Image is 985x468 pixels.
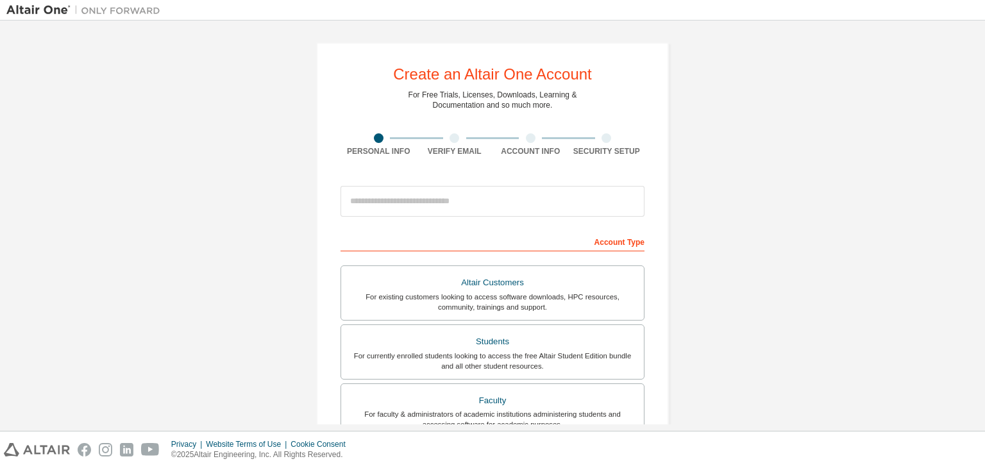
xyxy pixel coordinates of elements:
[6,4,167,17] img: Altair One
[569,146,645,156] div: Security Setup
[417,146,493,156] div: Verify Email
[349,333,636,351] div: Students
[492,146,569,156] div: Account Info
[393,67,592,82] div: Create an Altair One Account
[206,439,290,449] div: Website Terms of Use
[141,443,160,456] img: youtube.svg
[290,439,353,449] div: Cookie Consent
[349,274,636,292] div: Altair Customers
[349,392,636,410] div: Faculty
[349,351,636,371] div: For currently enrolled students looking to access the free Altair Student Edition bundle and all ...
[171,439,206,449] div: Privacy
[341,231,644,251] div: Account Type
[171,449,353,460] p: © 2025 Altair Engineering, Inc. All Rights Reserved.
[349,409,636,430] div: For faculty & administrators of academic institutions administering students and accessing softwa...
[99,443,112,456] img: instagram.svg
[349,292,636,312] div: For existing customers looking to access software downloads, HPC resources, community, trainings ...
[341,146,417,156] div: Personal Info
[78,443,91,456] img: facebook.svg
[120,443,133,456] img: linkedin.svg
[408,90,577,110] div: For Free Trials, Licenses, Downloads, Learning & Documentation and so much more.
[4,443,70,456] img: altair_logo.svg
